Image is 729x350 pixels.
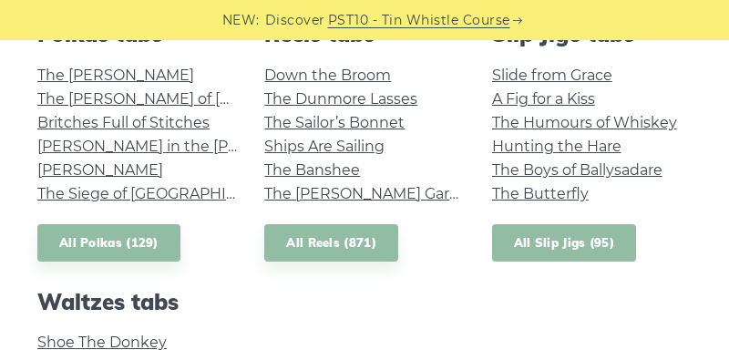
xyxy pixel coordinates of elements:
[37,138,339,155] a: [PERSON_NAME] in the [PERSON_NAME]
[492,138,621,155] a: Hunting the Hare
[264,161,360,179] a: The Banshee
[264,224,398,262] a: All Reels (871)
[222,10,260,31] span: NEW:
[264,138,385,155] a: Ships Are Sailing
[492,90,595,108] a: A Fig for a Kiss
[492,21,692,47] h2: Slip Jigs tabs
[37,185,287,202] a: The Siege of [GEOGRAPHIC_DATA]
[37,289,237,315] h2: Waltzes tabs
[37,21,237,47] h2: Polkas tabs
[37,161,163,179] a: [PERSON_NAME]
[328,10,510,31] a: PST10 - Tin Whistle Course
[492,67,612,84] a: Slide from Grace
[264,67,391,84] a: Down the Broom
[492,185,589,202] a: The Butterfly
[265,10,325,31] span: Discover
[264,90,417,108] a: The Dunmore Lasses
[37,114,210,131] a: Britches Full of Stitches
[492,224,636,262] a: All Slip Jigs (95)
[264,185,486,202] a: The [PERSON_NAME] Gardens
[492,161,662,179] a: The Boys of Ballysadare
[37,67,194,84] a: The [PERSON_NAME]
[492,114,677,131] a: The Humours of Whiskey
[264,21,464,47] h2: Reels tabs
[264,114,405,131] a: The Sailor’s Bonnet
[37,224,180,262] a: All Polkas (129)
[37,90,341,108] a: The [PERSON_NAME] of [PERSON_NAME]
